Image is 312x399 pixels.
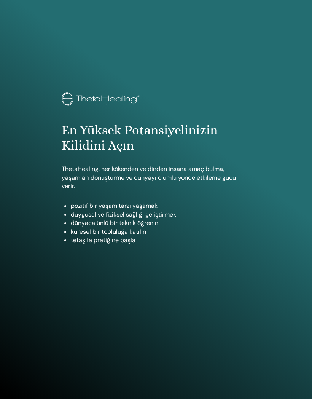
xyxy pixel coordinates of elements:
[71,202,251,210] li: pozitif bir yaşam tarzı yaşamak
[71,236,251,244] li: tetaşifa pratiğine başla
[71,219,251,227] li: dünyaca ünlü bir teknik öğrenin
[62,165,251,190] p: ThetaHealing, her kökenden ve dinden insana amaç bulma, yaşamları dönüştürme ve dünyayı olumlu yö...
[71,228,251,236] li: küresel bir topluluğa katılın
[71,211,251,219] li: duygusal ve fiziksel sağlığı geliştirmek
[62,123,251,154] h1: En Yüksek Potansiyelinizin Kilidini Açın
